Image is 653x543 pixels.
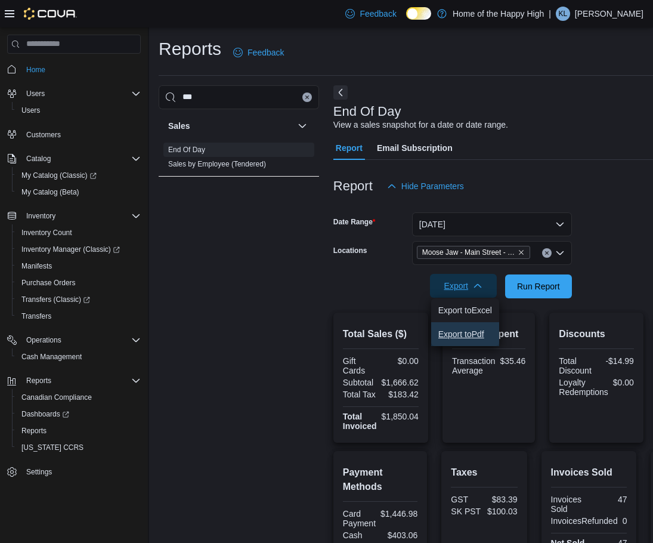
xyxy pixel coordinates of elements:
span: Customers [21,127,141,142]
button: Inventory [2,208,146,224]
span: Export [437,274,490,298]
button: Reports [2,372,146,389]
label: Date Range [333,217,376,227]
button: Manifests [12,258,146,274]
div: SK PST [451,507,482,516]
span: Transfers (Classic) [21,295,90,304]
span: Users [21,106,40,115]
button: Users [21,87,49,101]
a: Home [21,63,50,77]
span: Export to Excel [438,306,492,315]
span: Canadian Compliance [21,393,92,402]
button: Open list of options [555,248,565,258]
span: Reports [21,426,47,436]
a: Feedback [228,41,289,64]
h2: Payment Methods [343,465,418,494]
div: 47 [592,495,627,504]
span: Customers [26,130,61,140]
button: Transfers [12,308,146,325]
strong: Total Invoiced [343,412,377,431]
button: Operations [2,332,146,348]
span: Export to Pdf [438,329,492,339]
button: Users [2,85,146,102]
span: Cash Management [17,350,141,364]
div: Card Payment [343,509,376,528]
button: Purchase Orders [12,274,146,291]
span: Email Subscription [377,136,453,160]
span: Moose Jaw - Main Street - Fire & Flower [417,246,530,259]
nav: Complex example [7,56,141,512]
a: Transfers (Classic) [17,292,95,307]
button: Customers [2,126,146,143]
div: Total Discount [559,356,594,375]
button: Catalog [21,152,55,166]
h3: Report [333,179,373,193]
img: Cova [24,8,77,20]
h2: Total Sales ($) [343,327,419,341]
button: Sales [295,119,310,133]
span: Canadian Compliance [17,390,141,405]
button: Catalog [2,150,146,167]
h1: Reports [159,37,221,61]
span: Transfers [21,311,51,321]
div: Gift Cards [343,356,379,375]
button: Users [12,102,146,119]
p: Home of the Happy High [453,7,544,21]
span: Moose Jaw - Main Street - Fire & Flower [422,246,515,258]
span: Inventory [26,211,55,221]
a: Reports [17,424,51,438]
span: Home [26,65,45,75]
button: [DATE] [412,212,572,236]
a: My Catalog (Beta) [17,185,84,199]
div: 0 [623,516,627,526]
span: KL [559,7,568,21]
a: Customers [21,128,66,142]
span: Reports [17,424,141,438]
div: $0.00 [613,378,634,387]
button: My Catalog (Beta) [12,184,146,200]
input: Dark Mode [406,7,431,20]
span: Dashboards [21,409,69,419]
a: My Catalog (Classic) [12,167,146,184]
a: Transfers [17,309,56,323]
button: Clear input [542,248,552,258]
p: | [549,7,551,21]
span: Sales by Employee (Tendered) [168,159,266,169]
button: Run Report [505,274,572,298]
div: Invoices Sold [551,495,587,514]
div: $83.39 [487,495,518,504]
button: Clear input [302,92,312,102]
button: Export toPdf [431,322,499,346]
span: Purchase Orders [17,276,141,290]
span: Settings [26,467,52,477]
h2: Invoices Sold [551,465,627,480]
a: Feedback [341,2,401,26]
button: Home [2,61,146,78]
div: Sales [159,143,319,176]
span: Manifests [17,259,141,273]
div: -$14.99 [599,356,634,366]
div: InvoicesRefunded [551,516,618,526]
span: My Catalog (Beta) [21,187,79,197]
span: Dashboards [17,407,141,421]
a: Inventory Count [17,226,77,240]
a: [US_STATE] CCRS [17,440,88,455]
a: Transfers (Classic) [12,291,146,308]
span: Users [26,89,45,98]
span: Hide Parameters [401,180,464,192]
a: My Catalog (Classic) [17,168,101,183]
span: Feedback [247,47,284,58]
div: $1,446.98 [380,509,417,519]
a: Canadian Compliance [17,390,97,405]
span: Settings [21,464,141,479]
button: Next [333,85,348,100]
div: $100.03 [487,507,518,516]
span: Operations [21,333,141,347]
button: Operations [21,333,66,347]
button: Sales [168,120,293,132]
span: Users [21,87,141,101]
a: Dashboards [12,406,146,422]
div: Subtotal [343,378,377,387]
span: End Of Day [168,145,205,155]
